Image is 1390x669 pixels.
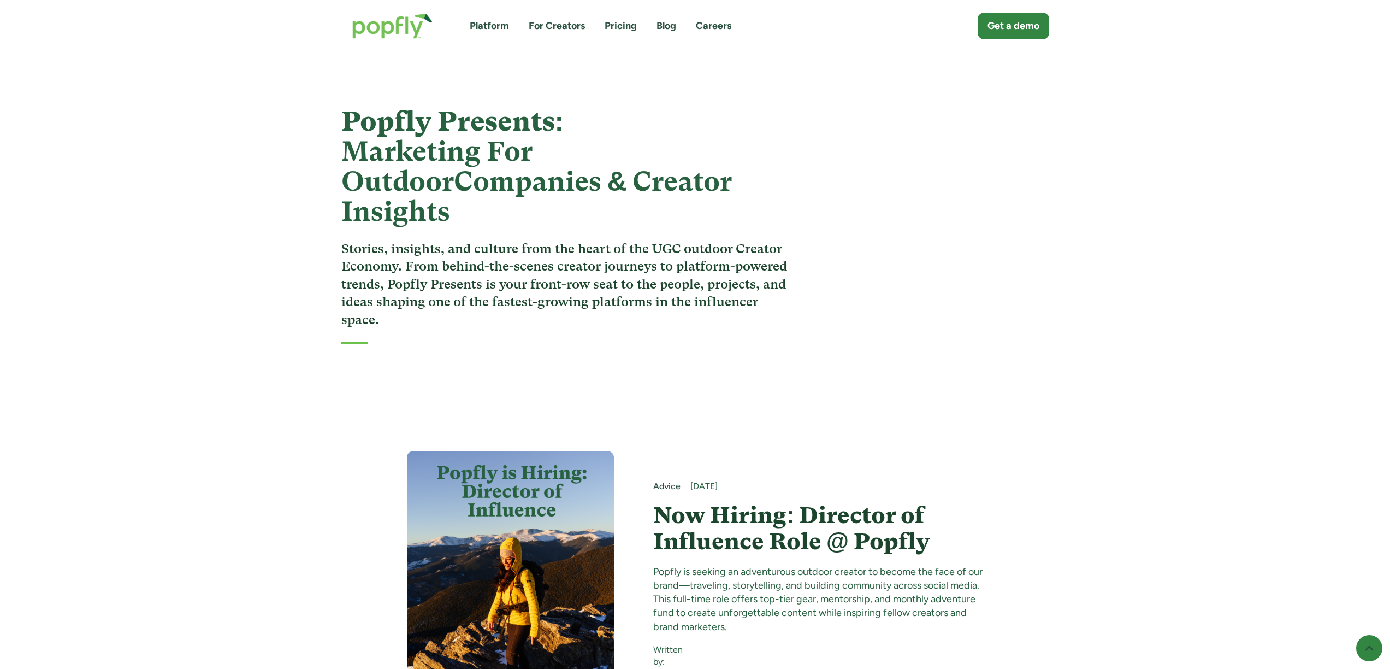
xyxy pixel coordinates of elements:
[529,19,585,33] a: For Creators
[656,19,676,33] a: Blog
[341,2,443,50] a: home
[341,136,533,197] strong: Marketing For Outdoor
[653,644,721,668] div: Written by:
[653,502,983,555] a: Now Hiring: Director of Influence Role @ Popfly
[653,480,681,492] a: Advice
[341,107,794,227] h1: Popfly Presents:
[987,19,1039,33] div: Get a demo
[653,565,983,634] div: Popfly is seeking an adventurous outdoor creator to become the face of our brand—traveling, story...
[470,19,509,33] a: Platform
[341,240,794,328] h3: Stories, insights, and culture from the heart of the UGC outdoor Creator Economy. From behind-the...
[341,166,732,227] strong: Companies & Creator Insights
[690,480,983,492] div: [DATE]
[605,19,637,33] a: Pricing
[696,19,731,33] a: Careers
[978,13,1049,39] a: Get a demo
